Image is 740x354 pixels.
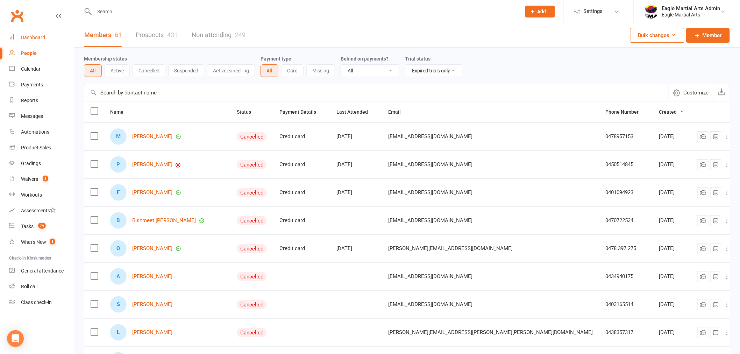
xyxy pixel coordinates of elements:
[606,302,647,307] div: 0403165514
[9,295,74,310] a: Class kiosk mode
[336,109,376,115] span: Last Attended
[92,7,516,16] input: Search...
[84,64,102,77] button: All
[110,212,127,229] div: Bishmeet
[405,56,431,62] label: Trial status
[21,224,34,229] div: Tasks
[110,268,127,285] div: Anna
[21,50,37,56] div: People
[659,190,685,196] div: [DATE]
[306,64,335,77] button: Missing
[606,246,647,252] div: 0478 397 275
[659,218,685,224] div: [DATE]
[659,108,685,116] button: Created
[606,274,647,279] div: 0434940175
[110,109,131,115] span: Name
[659,109,685,115] span: Created
[167,31,178,38] div: 431
[105,64,130,77] button: Active
[279,246,324,252] div: Credit card
[279,109,324,115] span: Payment Details
[606,190,647,196] div: 0401094923
[237,132,267,141] div: Cancelled
[21,176,38,182] div: Waivers
[388,158,472,171] span: [EMAIL_ADDRESS][DOMAIN_NAME]
[9,108,74,124] a: Messages
[388,270,472,283] span: [EMAIL_ADDRESS][DOMAIN_NAME]
[388,242,513,255] span: [PERSON_NAME][EMAIL_ADDRESS][DOMAIN_NAME]
[684,88,709,97] span: Customize
[115,31,122,38] div: 61
[9,279,74,295] a: Roll call
[336,190,376,196] div: [DATE]
[132,162,172,168] a: [PERSON_NAME]
[21,161,41,166] div: Gradings
[9,61,74,77] a: Calendar
[21,299,52,305] div: Class check-in
[9,263,74,279] a: General attendance kiosk mode
[84,84,669,101] input: Search by contact name
[43,176,48,182] span: 3
[703,31,722,40] span: Member
[9,156,74,171] a: Gradings
[336,134,376,140] div: [DATE]
[9,203,74,219] a: Assessments
[7,330,24,347] div: Open Intercom Messenger
[237,188,267,197] div: Cancelled
[686,28,730,43] a: Member
[110,128,127,145] div: Mario
[9,77,74,93] a: Payments
[207,64,255,77] button: Active cancelling
[21,192,42,198] div: Workouts
[136,23,178,47] a: Prospects431
[336,162,376,168] div: [DATE]
[21,98,38,103] div: Reports
[21,82,43,87] div: Payments
[84,23,122,47] a: Members61
[388,326,593,339] span: [PERSON_NAME][EMAIL_ADDRESS][PERSON_NAME][PERSON_NAME][DOMAIN_NAME]
[50,239,55,245] span: 1
[21,284,37,289] div: Roll call
[281,64,304,77] button: Card
[9,219,74,234] a: Tasks 79
[279,134,324,140] div: Credit card
[21,35,45,40] div: Dashboard
[9,234,74,250] a: What's New1
[132,134,172,140] a: [PERSON_NAME]
[21,129,49,135] div: Automations
[237,328,267,337] div: Cancelled
[168,64,204,77] button: Suspended
[9,93,74,108] a: Reports
[132,330,172,335] a: [PERSON_NAME]
[21,66,41,72] div: Calendar
[388,108,408,116] button: Email
[8,7,26,24] a: Clubworx
[659,274,685,279] div: [DATE]
[525,6,555,17] button: Add
[237,108,259,116] button: Status
[630,28,684,43] button: Bulk changes
[235,31,246,38] div: 249
[388,186,472,199] span: [EMAIL_ADDRESS][DOMAIN_NAME]
[659,246,685,252] div: [DATE]
[38,223,46,229] span: 79
[279,162,324,168] div: Credit card
[132,218,196,224] a: Bishmeet [PERSON_NAME]
[132,246,172,252] a: [PERSON_NAME]
[261,56,291,62] label: Payment type
[606,330,647,335] div: 0438357317
[669,84,713,101] button: Customize
[584,3,603,19] span: Settings
[133,64,165,77] button: Cancelled
[645,5,659,19] img: thumb_image1738041739.png
[237,109,259,115] span: Status
[192,23,246,47] a: Non-attending249
[279,108,324,116] button: Payment Details
[110,156,127,173] div: Prasantha
[659,302,685,307] div: [DATE]
[21,113,43,119] div: Messages
[9,171,74,187] a: Waivers 3
[606,134,647,140] div: 0478957153
[21,208,56,213] div: Assessments
[336,108,376,116] button: Last Attended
